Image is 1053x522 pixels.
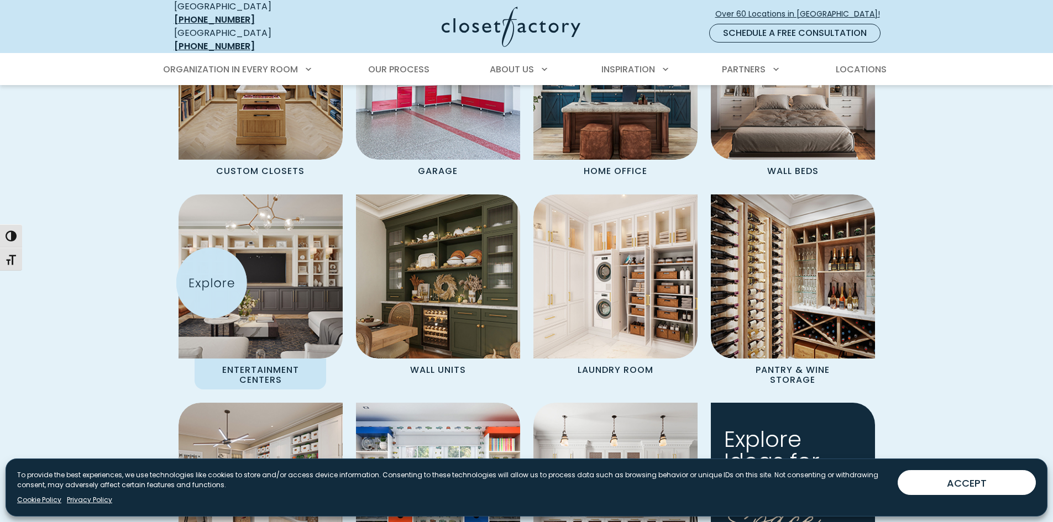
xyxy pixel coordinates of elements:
p: Pantry & Wine Storage [727,358,858,390]
nav: Primary Menu [155,54,898,85]
p: Wall Units [392,358,484,379]
a: [PHONE_NUMBER] [174,40,255,52]
span: Our Process [368,63,429,76]
a: Wall unit Wall Units [356,194,520,390]
img: Custom Laundry Room [533,194,698,358]
p: Entertainment Centers [195,358,326,390]
p: Custom Closets [198,160,322,181]
div: [GEOGRAPHIC_DATA] [174,27,334,53]
button: ACCEPT [898,470,1036,495]
p: To provide the best experiences, we use technologies like cookies to store and/or access device i... [17,470,889,490]
p: Wall Beds [750,160,836,181]
p: Home Office [566,160,665,181]
img: Closet Factory Logo [442,7,580,47]
a: Over 60 Locations in [GEOGRAPHIC_DATA]! [715,4,889,24]
a: Schedule a Free Consultation [709,24,881,43]
a: Privacy Policy [67,495,112,505]
a: Entertainment Center Entertainment Centers [179,194,343,390]
span: About Us [490,63,534,76]
span: Inspiration [601,63,655,76]
a: Custom Laundry Room Laundry Room [533,194,698,390]
a: Custom Pantry Pantry & Wine Storage [711,194,875,390]
span: Organization in Every Room [163,63,298,76]
img: Wall unit [356,194,520,358]
img: Entertainment Center [170,186,351,367]
p: Garage [400,160,475,181]
a: [PHONE_NUMBER] [174,13,255,26]
img: Custom Pantry [711,194,875,358]
span: Explore Ideas for Every [724,424,820,499]
a: Cookie Policy [17,495,61,505]
span: Locations [836,63,887,76]
p: Laundry Room [560,358,671,379]
span: Over 60 Locations in [GEOGRAPHIC_DATA]! [715,8,889,20]
span: Partners [722,63,766,76]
